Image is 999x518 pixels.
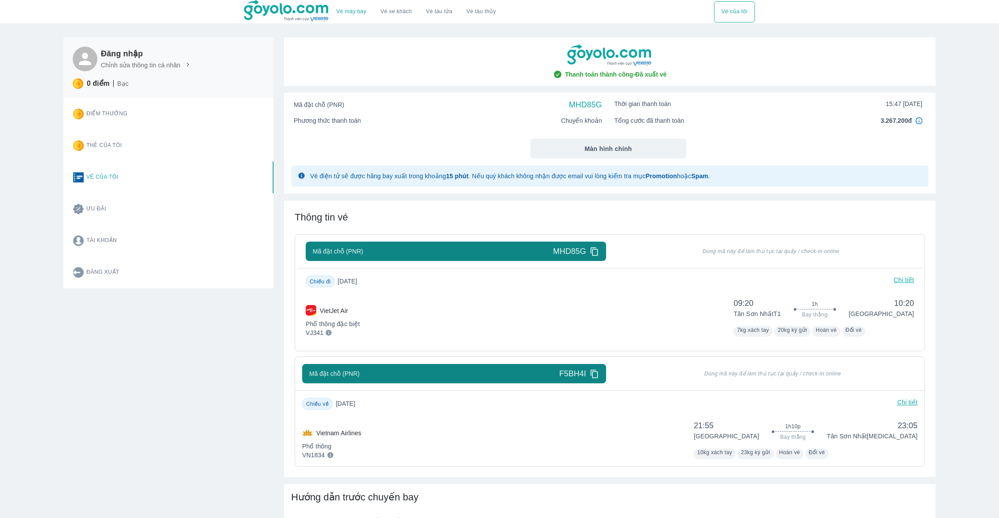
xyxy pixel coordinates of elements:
span: 23kg ký gửi [741,449,770,456]
h6: Đăng nhập [101,48,192,59]
p: Tân Sơn Nhất T1 [733,309,781,318]
p: Phổ thông [302,442,362,451]
span: Vé điện tử sẽ được hãng bay xuất trong khoảng . Nếu quý khách không nhận được email vui lòng kiểm... [310,173,710,180]
span: MHD85G [569,99,602,110]
strong: 15 phút [446,173,469,180]
p: Vietnam Airlines [316,429,362,437]
span: MHD85G [553,246,586,257]
span: F5BH4I [559,368,586,379]
span: Phương thức thanh toán [294,116,361,125]
p: [GEOGRAPHIC_DATA] [849,309,914,318]
span: 09:20 [733,298,781,309]
div: Card thong tin user [63,98,274,288]
p: VJ341 [306,328,323,337]
span: 20kg ký gửi [778,327,807,333]
p: VN1834 [302,451,325,459]
span: 23:05 [827,420,918,431]
span: Bay thẳng [802,311,828,318]
p: Tân Sơn Nhất [MEDICAL_DATA] [827,432,918,441]
span: Dùng mã này để làm thủ tục tại quầy / check-in online [628,370,918,377]
span: 1h [812,301,818,308]
span: Mã đặt chỗ (PNR) [294,100,344,109]
span: 1h10p [785,423,801,430]
span: Thời gian thanh toán [614,99,671,108]
span: Chiều đi [310,279,331,285]
p: Chỉnh sửa thông tin cá nhân [101,61,181,70]
button: Thẻ của tôi [66,130,225,162]
img: ticket [73,172,84,183]
span: Hoàn vé [816,327,837,333]
p: Phổ thông đặc biệt [306,320,360,328]
span: Bay thẳng [780,434,806,441]
img: star [73,109,84,119]
p: [GEOGRAPHIC_DATA] [694,432,759,441]
div: choose transportation mode [714,1,755,22]
p: Chi tiết [894,276,914,287]
span: Màn hình chính [585,144,632,153]
button: Điểm thưởng [66,98,225,130]
span: Hướng dẫn trước chuyến bay [291,492,418,503]
span: 10kg xách tay [697,449,732,456]
span: 3.267.200đ [881,116,912,125]
span: Dùng mã này để làm thủ tục tại quầy / check-in online [628,248,914,255]
a: Vé máy bay [337,8,366,15]
span: Thanh toán thành công - Đã xuất vé [565,70,667,79]
span: Đổi vé [809,449,825,456]
span: [DATE] [336,399,362,408]
img: goyolo-logo [567,44,653,66]
span: 7kg xách tay [737,327,769,333]
img: promotion [73,204,84,214]
img: star [73,78,83,89]
img: logout [73,267,84,278]
div: choose transportation mode [329,1,503,22]
button: Tài khoản [66,225,225,257]
img: star [73,140,84,151]
p: Bạc [117,79,129,88]
span: 21:55 [694,420,759,431]
span: Mã đặt chỗ (PNR) [313,247,363,256]
span: Đổi vé [846,327,862,333]
span: Hoàn vé [779,449,800,456]
span: 10:20 [849,298,914,309]
img: glyph [298,173,305,179]
strong: Spam [691,173,708,180]
button: Ưu đãi [66,193,225,225]
span: Mã đặt chỗ (PNR) [309,369,359,378]
p: 0 điểm [87,79,110,88]
span: [DATE] [338,277,364,286]
img: check-circle [553,70,562,79]
span: Thông tin vé [295,212,348,223]
p: VietJet Air [320,306,348,315]
img: account [73,235,84,246]
img: in4 [915,117,922,124]
p: Chi tiết [897,398,918,410]
span: Chiều về [306,401,329,407]
button: Vé của tôi [66,162,225,193]
a: Vé tàu lửa [419,1,459,22]
strong: Promotion [646,173,677,180]
span: 15:47 [DATE] [886,99,922,108]
button: Vé tàu thủy [459,1,503,22]
span: Tổng cước đã thanh toán [614,116,684,125]
button: Màn hình chính [530,139,687,158]
button: Vé của tôi [714,1,755,22]
button: Đăng xuất [66,257,225,288]
span: Chuyển khoản [561,116,602,125]
a: Vé xe khách [381,8,412,15]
